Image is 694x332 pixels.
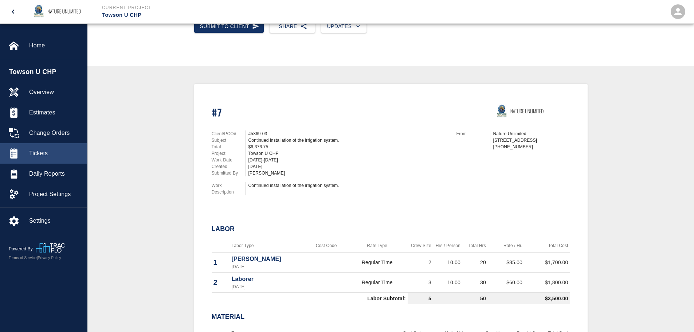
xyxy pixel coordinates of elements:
[493,137,570,144] p: [STREET_ADDRESS]
[248,144,448,150] div: $6,376.75
[462,272,488,292] td: 30
[37,256,38,260] span: |
[248,182,448,189] div: Continued installation of the irrigation system.
[524,239,570,253] th: Total Cost
[408,252,433,272] td: 2
[346,252,407,272] td: Regular Time
[212,225,570,233] h2: Labor
[493,130,570,137] p: Nature Unlimited
[346,239,407,253] th: Rate Type
[248,150,448,157] div: Towson U CHP
[212,170,245,176] p: Submitted By
[29,108,81,117] span: Estimates
[30,1,87,22] img: Nature Unlimited
[29,41,81,50] span: Home
[4,3,22,20] button: open drawer
[488,239,524,253] th: Rate / Hr.
[493,144,570,150] p: [PHONE_NUMBER]
[462,239,488,253] th: Total Hrs
[524,272,570,292] td: $1,800.00
[488,292,570,304] td: $3,500.00
[38,256,61,260] a: Privacy Policy
[488,272,524,292] td: $60.00
[346,272,407,292] td: Regular Time
[248,170,448,176] div: [PERSON_NAME]
[433,292,488,304] td: 50
[658,297,694,332] iframe: Chat Widget
[232,284,304,290] p: [DATE]
[321,20,366,33] button: Updates
[9,246,36,252] p: Powered By
[408,292,433,304] td: 5
[194,20,264,33] button: Submit to Client
[232,275,304,284] p: Laborer
[212,157,245,163] p: Work Date
[213,257,228,268] p: 1
[212,182,245,195] p: Work Description
[433,272,462,292] td: 10.00
[493,101,550,122] img: Nature Unlimited
[433,239,462,253] th: Hrs / Person
[248,163,448,170] div: [DATE]
[456,130,490,137] p: From
[212,107,448,120] h1: #7
[462,252,488,272] td: 20
[270,20,315,33] button: Share
[408,239,433,253] th: Crew Size
[230,239,306,253] th: Labor Type
[248,157,448,163] div: [DATE]-[DATE]
[29,129,81,137] span: Change Orders
[212,163,245,170] p: Created
[212,150,245,157] p: Project
[232,255,304,263] p: [PERSON_NAME]
[212,292,408,304] td: Labor Subtotal:
[524,252,570,272] td: $1,700.00
[232,263,304,270] p: [DATE]
[306,239,347,253] th: Cost Code
[29,88,81,97] span: Overview
[29,190,81,199] span: Project Settings
[212,144,245,150] p: Total
[9,67,83,77] span: Towson U CHP
[9,256,37,260] a: Terms of Service
[29,216,81,225] span: Settings
[248,130,448,137] div: #5369-03
[488,252,524,272] td: $85.00
[29,149,81,158] span: Tickets
[248,137,448,144] div: Continued installation of the irrigation system.
[433,252,462,272] td: 10.00
[212,130,245,137] p: Client/PCO#
[102,11,387,19] p: Towson U CHP
[102,4,387,11] p: Current Project
[408,272,433,292] td: 3
[213,277,228,288] p: 2
[212,137,245,144] p: Subject
[36,243,65,253] img: TracFlo
[29,169,81,178] span: Daily Reports
[212,313,570,321] h2: Material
